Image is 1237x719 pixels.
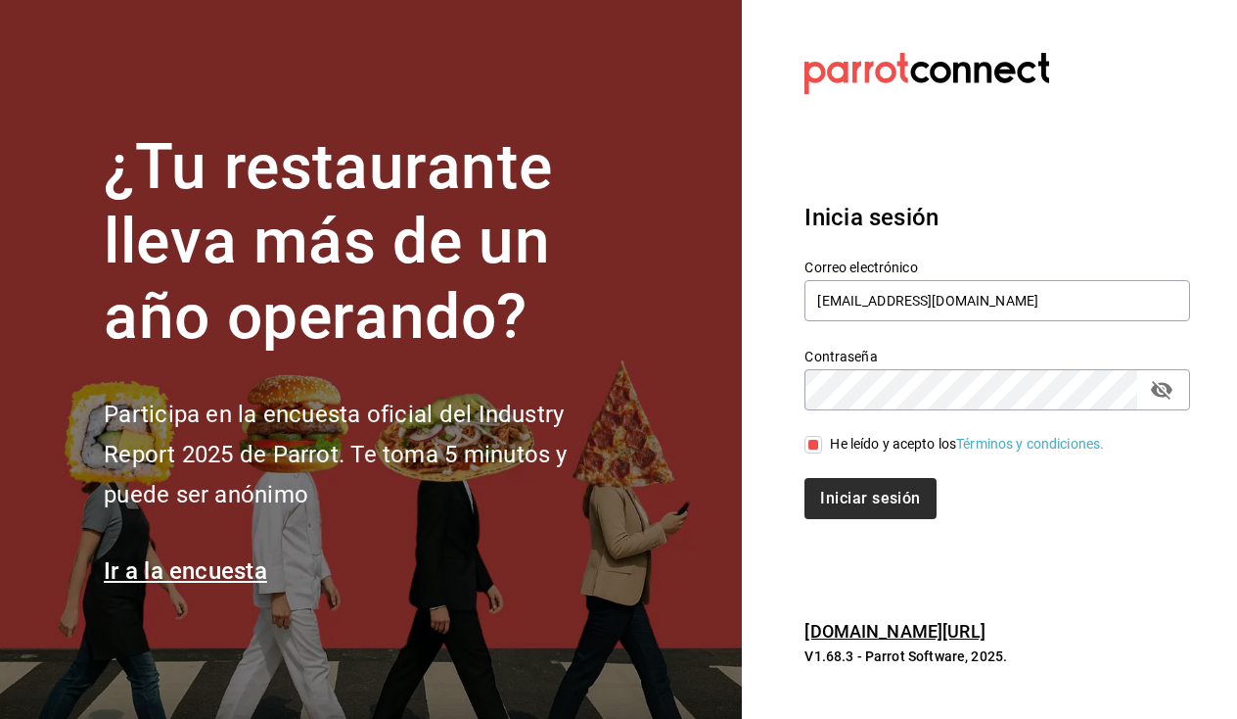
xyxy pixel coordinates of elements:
[804,478,936,519] button: Iniciar sesión
[1145,373,1178,407] button: passwordField
[804,200,1190,235] h3: Inicia sesión
[104,557,267,585] a: Ir a la encuesta
[804,280,1190,321] input: Ingresa tu correo electrónico
[804,621,985,642] a: [DOMAIN_NAME][URL]
[104,130,632,356] h1: ¿Tu restaurante lleva más de un año operando?
[804,349,1190,362] label: Contraseña
[804,260,1190,273] label: Correo electrónico
[804,647,1190,666] p: V1.68.3 - Parrot Software, 2025.
[104,395,632,514] h2: Participa en la encuesta oficial del Industry Report 2025 de Parrot. Te toma 5 minutos y puede se...
[830,434,1104,455] div: He leído y acepto los
[956,436,1104,452] a: Términos y condiciones.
